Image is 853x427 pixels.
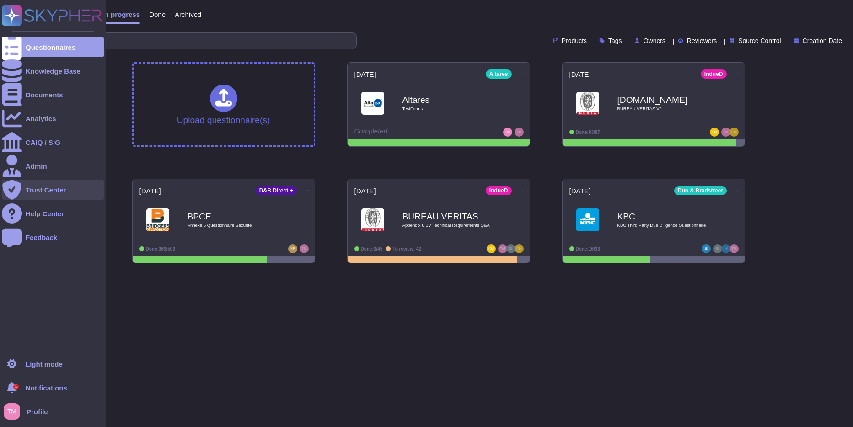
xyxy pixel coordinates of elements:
span: Appendix 6 BV Technical Requirements Q&A [402,223,494,228]
div: Questionnaires [26,44,75,51]
img: user [721,128,730,137]
img: user [515,244,524,253]
div: Analytics [26,115,56,122]
b: [DOMAIN_NAME] [617,96,709,104]
b: BUREAU VERITAS [402,212,494,221]
img: Logo [361,208,384,231]
span: [DATE] [569,71,591,78]
span: TestForms [402,107,494,111]
div: Altares [486,69,512,79]
span: Annexe 5 Questionnaire Sécurité [188,223,279,228]
div: Documents [26,91,63,98]
div: Help Center [26,210,64,217]
span: [DATE] [569,187,591,194]
span: Done: 0/45 [361,246,383,251]
span: KBC Third Party Due Diligence Questionnaire [617,223,709,228]
span: Archived [175,11,201,18]
img: user [503,128,512,137]
img: Logo [361,92,384,115]
span: Done: 83/87 [576,130,600,135]
img: user [498,244,507,253]
div: Trust Center [26,187,66,193]
img: user [515,128,524,137]
img: Logo [576,92,599,115]
a: CAIQ / SIG [2,132,104,152]
img: user [710,128,719,137]
span: Source Control [738,37,781,44]
span: Notifications [26,384,67,391]
div: IndueD [701,69,727,79]
div: Admin [26,163,47,170]
img: user [713,244,722,253]
a: Analytics [2,108,104,128]
img: user [702,244,711,253]
span: [DATE] [354,71,376,78]
img: user [4,403,20,420]
span: To review: 42 [392,246,421,251]
span: Products [562,37,587,44]
span: Profile [27,408,48,415]
span: Owners [644,37,665,44]
div: 1 [13,384,19,390]
span: [DATE] [139,187,161,194]
a: Feedback [2,227,104,247]
span: Done: 16/33 [576,246,600,251]
div: D&B Direct + [256,186,297,195]
div: Knowledge Base [26,68,80,75]
input: Search by keywords [36,33,356,49]
span: BUREAU VERITAS V2 [617,107,709,111]
div: CAIQ / SIG [26,139,60,146]
b: BPCE [188,212,279,221]
img: user [288,244,297,253]
img: Logo [146,208,169,231]
a: Trust Center [2,180,104,200]
div: Completed [354,128,467,137]
span: In progress [102,11,140,18]
a: Admin [2,156,104,176]
span: [DATE] [354,187,376,194]
div: IndueD [486,186,512,195]
div: Light mode [26,361,63,368]
a: Help Center [2,203,104,224]
img: user [730,244,739,253]
a: Knowledge Base [2,61,104,81]
div: Upload questionnaire(s) [177,85,270,124]
a: Documents [2,85,104,105]
span: Reviewers [687,37,717,44]
img: user [721,244,730,253]
a: Questionnaires [2,37,104,57]
b: KBC [617,212,709,221]
img: user [730,128,739,137]
span: Tags [608,37,622,44]
span: Done [149,11,166,18]
img: user [487,244,496,253]
b: Altares [402,96,494,104]
span: Creation Date [803,37,842,44]
div: Dun & Bradstreet [674,186,727,195]
img: user [506,244,515,253]
button: user [2,401,27,422]
img: user [300,244,309,253]
span: Done: 369/500 [146,246,176,251]
img: Logo [576,208,599,231]
div: Feedback [26,234,57,241]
